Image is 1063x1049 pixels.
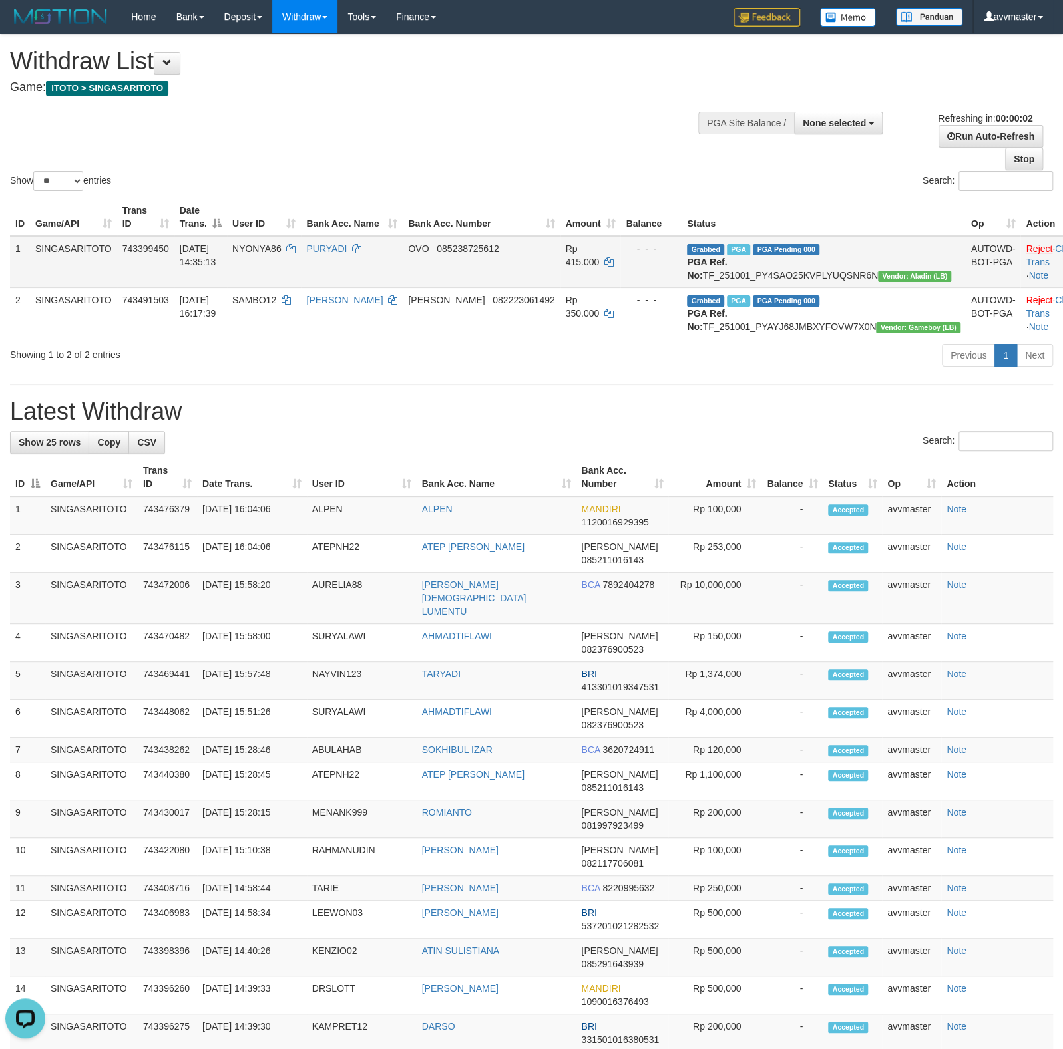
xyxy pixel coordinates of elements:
[138,624,197,662] td: 743470482
[45,458,138,496] th: Game/API: activate to sort column ascending
[306,243,347,254] a: PURYADI
[602,579,654,590] span: Copy 7892404278 to clipboard
[939,125,1043,148] a: Run Auto-Refresh
[878,271,951,282] span: Vendor URL: https://dashboard.q2checkout.com/secure
[947,579,966,590] a: Note
[10,81,696,94] h4: Game:
[823,458,882,496] th: Status: activate to sort column ascending
[89,431,129,454] a: Copy
[180,243,216,267] span: [DATE] 14:35:13
[10,876,45,901] td: 11
[307,496,417,535] td: ALPEN
[197,901,307,939] td: [DATE] 14:58:34
[408,295,485,305] span: [PERSON_NAME]
[307,535,417,573] td: ATEPNH22
[761,535,823,573] td: -
[581,644,643,655] span: Copy 082376900523 to clipboard
[761,901,823,939] td: -
[668,700,761,738] td: Rp 4,000,000
[947,807,966,818] a: Note
[307,662,417,700] td: NAYVIN123
[687,244,724,255] span: Grabbed
[10,738,45,762] td: 7
[698,112,794,134] div: PGA Site Balance /
[947,983,966,994] a: Note
[581,631,658,641] span: [PERSON_NAME]
[581,555,643,565] span: Copy 085211016143 to clipboard
[10,662,45,700] td: 5
[33,171,83,191] select: Showentries
[45,573,138,624] td: SINGASARITOTO
[581,945,658,956] span: [PERSON_NAME]
[896,8,962,26] img: panduan.png
[761,939,823,976] td: -
[197,762,307,800] td: [DATE] 15:28:45
[947,706,966,717] a: Note
[966,198,1021,236] th: Op: activate to sort column ascending
[581,983,620,994] span: MANDIRI
[307,901,417,939] td: LEEWON03
[882,700,941,738] td: avvmaster
[882,624,941,662] td: avvmaster
[947,1021,966,1032] a: Note
[794,112,883,134] button: None selected
[408,243,429,254] span: OVO
[668,535,761,573] td: Rp 253,000
[581,883,600,893] span: BCA
[138,496,197,535] td: 743476379
[626,242,676,255] div: - - -
[820,8,876,27] img: Button%20Memo.svg
[602,744,654,755] span: Copy 3620724911 to clipboard
[45,624,138,662] td: SINGASARITOTO
[581,579,600,590] span: BCA
[10,431,89,454] a: Show 25 rows
[581,845,658,855] span: [PERSON_NAME]
[197,624,307,662] td: [DATE] 15:58:00
[1005,148,1043,170] a: Stop
[581,744,600,755] span: BCA
[942,344,995,367] a: Previous
[422,631,492,641] a: AHMADTIFLAWI
[761,458,823,496] th: Balance: activate to sort column ascending
[174,198,227,236] th: Date Trans.: activate to sort column descending
[581,1034,659,1045] span: Copy 331501016380531 to clipboard
[197,738,307,762] td: [DATE] 15:28:46
[138,662,197,700] td: 743469441
[882,939,941,976] td: avvmaster
[958,431,1053,451] input: Search:
[10,7,111,27] img: MOTION_logo.png
[761,624,823,662] td: -
[45,876,138,901] td: SINGASARITOTO
[122,243,169,254] span: 743399450
[682,236,966,288] td: TF_251001_PY4SAO25KVPLYUQSNR6N
[197,939,307,976] td: [DATE] 14:40:26
[10,573,45,624] td: 3
[668,458,761,496] th: Amount: activate to sort column ascending
[668,496,761,535] td: Rp 100,000
[307,976,417,1014] td: DRSLOTT
[10,198,30,236] th: ID
[307,876,417,901] td: TARIE
[994,344,1017,367] a: 1
[668,762,761,800] td: Rp 1,100,000
[10,287,30,339] td: 2
[761,496,823,535] td: -
[828,908,868,919] span: Accepted
[727,244,750,255] span: Marked by avvmaster
[828,669,868,680] span: Accepted
[581,1021,596,1032] span: BRI
[966,287,1021,339] td: AUTOWD-BOT-PGA
[46,81,168,96] span: ITOTO > SINGASARITOTO
[422,669,461,679] a: TARYADI
[947,631,966,641] a: Note
[422,1021,455,1032] a: DARSO
[117,198,174,236] th: Trans ID: activate to sort column ascending
[422,579,527,617] a: [PERSON_NAME][DEMOGRAPHIC_DATA] LUMENTU
[947,845,966,855] a: Note
[307,838,417,876] td: RAHMANUDIN
[45,976,138,1014] td: SINGASARITOTO
[197,800,307,838] td: [DATE] 15:28:15
[602,883,654,893] span: Copy 8220995632 to clipboard
[45,800,138,838] td: SINGASARITOTO
[307,762,417,800] td: ATEPNH22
